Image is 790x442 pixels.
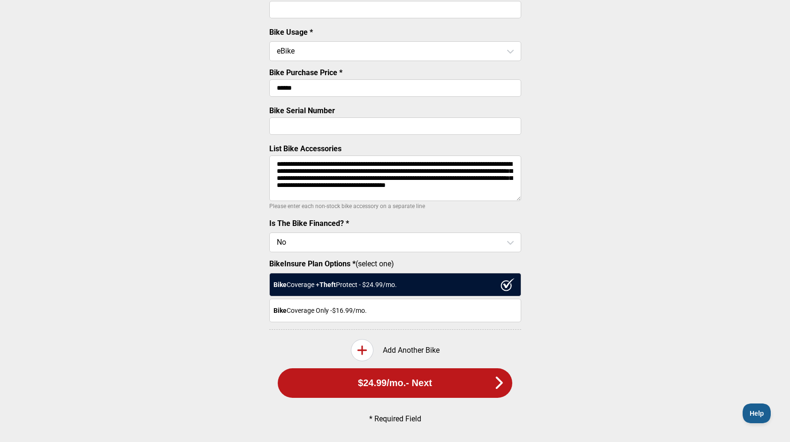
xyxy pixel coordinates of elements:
[269,259,521,268] label: (select one)
[269,144,342,153] label: List Bike Accessories
[278,368,512,398] button: $24.99/mo.- Next
[319,281,336,288] strong: Theft
[269,28,313,37] label: Bike Usage *
[269,299,521,322] div: Coverage Only - $16.99 /mo.
[501,278,515,291] img: ux1sgP1Haf775SAghJI38DyDlYP+32lKFAAAAAElFTkSuQmCC
[269,259,356,268] strong: BikeInsure Plan Options *
[285,414,505,423] p: * Required Field
[269,68,342,77] label: Bike Purchase Price *
[387,378,406,388] span: /mo.
[273,281,287,288] strong: Bike
[273,307,287,314] strong: Bike
[743,403,771,423] iframe: Toggle Customer Support
[269,106,335,115] label: Bike Serial Number
[269,339,521,361] div: Add Another Bike
[269,273,521,296] div: Coverage + Protect - $ 24.99 /mo.
[269,219,349,228] label: Is The Bike Financed? *
[269,201,521,212] p: Please enter each non-stock bike accessory on a separate line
